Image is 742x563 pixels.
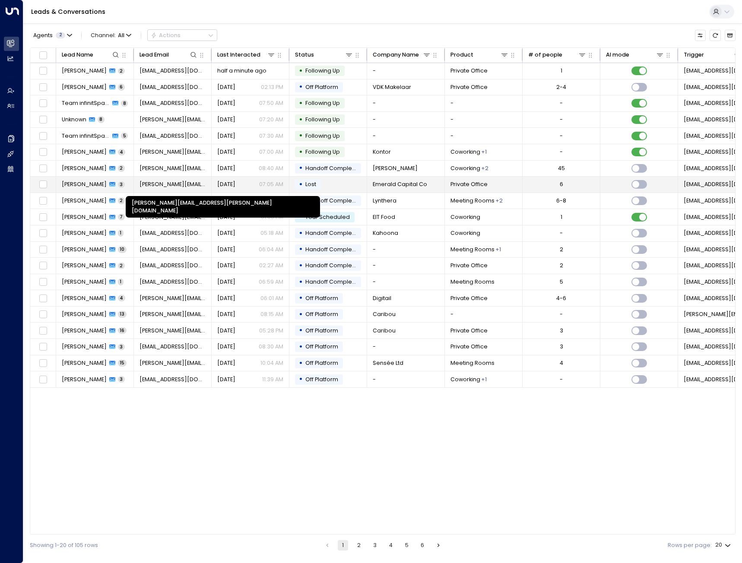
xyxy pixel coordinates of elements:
[305,327,338,334] span: Off Platform
[217,359,235,367] span: Feb 26, 2025
[140,229,206,237] span: shaulsolomon@gmail.com
[299,178,303,191] div: •
[386,540,396,550] button: Go to page 4
[118,165,125,171] span: 2
[445,307,523,323] td: -
[556,294,566,302] div: 4-6
[299,340,303,354] div: •
[299,291,303,305] div: •
[450,213,480,221] span: Coworking
[88,30,134,41] button: Channel:All
[140,99,206,107] span: info@infinitspace.com
[445,112,523,128] td: -
[259,148,283,156] p: 07:00 AM
[38,164,48,174] span: Toggle select row
[367,242,445,258] td: -
[62,376,107,383] span: Yao Yifei
[481,376,487,383] div: Private Office
[118,197,125,204] span: 2
[305,99,340,107] span: Following Up
[38,310,48,319] span: Toggle select row
[62,327,107,335] span: Juan Andrade
[305,83,338,91] span: Off Platform
[305,116,340,123] span: Following Up
[558,164,565,172] div: 45
[305,278,361,285] span: Handoff Completed
[217,50,260,60] div: Last Interacted
[299,161,303,175] div: •
[38,374,48,384] span: Toggle select row
[450,262,488,269] span: Private Office
[305,164,361,172] span: Handoff Completed
[38,277,48,287] span: Toggle select row
[367,258,445,274] td: -
[445,95,523,111] td: -
[260,359,283,367] p: 10:04 AM
[560,180,563,188] div: 6
[560,278,563,286] div: 5
[450,67,488,75] span: Private Office
[56,32,65,38] span: 2
[38,115,48,125] span: Toggle select row
[217,327,235,335] span: Feb 14, 2025
[684,50,704,60] div: Trigger
[217,229,235,237] span: Aug 28, 2025
[710,30,720,41] span: Refresh
[450,197,495,205] span: Meeting Rooms
[373,197,396,205] span: Lynthera
[259,262,283,269] p: 02:27 AM
[450,376,480,383] span: Coworking
[373,229,398,237] span: Kahoona
[259,116,283,123] p: 07:20 AM
[38,228,48,238] span: Toggle select row
[450,50,473,60] div: Product
[217,67,266,75] span: half a minute ago
[402,540,412,550] button: Go to page 5
[367,371,445,387] td: -
[140,180,206,188] span: edward.cecil@newsteer.co.uk
[62,180,107,188] span: Edward Cecil
[140,116,206,123] span: dalal-saud@hotmail.com
[62,246,107,253] span: Hamza Hameed
[668,541,712,550] label: Rows per page:
[305,229,361,237] span: Handoff Completed
[118,344,125,350] span: 3
[217,148,235,156] span: Sep 08, 2025
[433,540,444,550] button: Go to next page
[140,359,206,367] span: sharon.hilton@sensee.co.uk
[118,327,127,334] span: 16
[118,84,125,90] span: 6
[30,30,75,41] button: Agents2
[259,327,283,335] p: 05:28 PM
[217,310,235,318] span: Mar 13, 2025
[305,294,338,302] span: Off Platform
[450,83,488,91] span: Private Office
[38,326,48,336] span: Toggle select row
[370,540,380,550] button: Go to page 3
[262,376,283,383] p: 11:39 AM
[38,82,48,92] span: Toggle select row
[140,327,206,335] span: juan@usecaribou.com
[373,180,427,188] span: Emerald Capital Co
[560,262,563,269] div: 2
[373,164,418,172] span: Sisk
[560,132,563,140] div: -
[556,83,566,91] div: 2-4
[98,116,105,123] span: 8
[38,131,48,141] span: Toggle select row
[299,308,303,321] div: •
[62,148,107,156] span: Tasha Giddings
[495,197,503,205] div: Private Office,Self-contained floor
[259,164,283,172] p: 08:40 AM
[217,164,235,172] span: Sep 04, 2025
[140,132,206,140] span: info@infinitspace.com
[560,229,563,237] div: -
[481,148,487,156] div: Private Office
[118,278,124,285] span: 1
[367,339,445,355] td: -
[367,63,445,79] td: -
[561,67,562,75] div: 1
[373,83,411,91] span: VDK Makelaar
[259,99,283,107] p: 07:50 AM
[118,181,125,188] span: 3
